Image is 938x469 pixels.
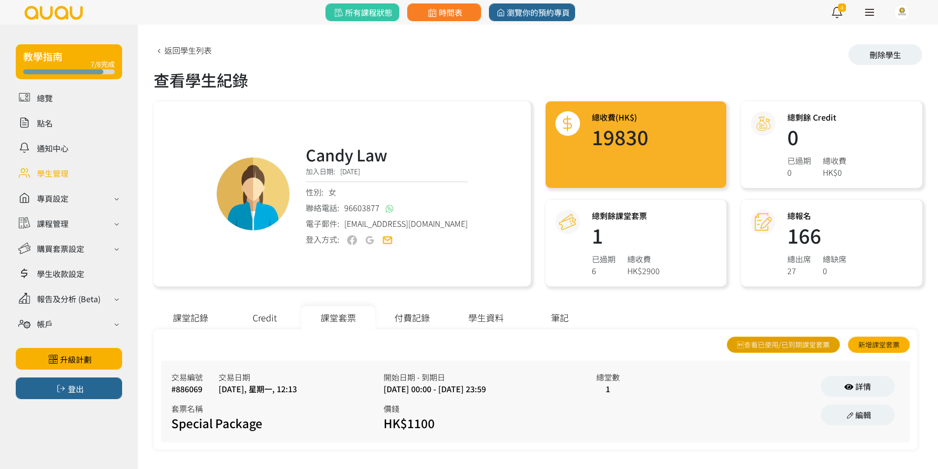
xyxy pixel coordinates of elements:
img: attendance@2x.png [755,214,772,231]
a: 時間表 [407,3,481,21]
img: logo.svg [24,6,84,20]
span: 時間表 [426,6,462,18]
div: 刪除學生 [848,44,922,65]
div: 總收費 [823,155,846,166]
div: 購買套票設定 [37,243,84,254]
div: 帳戶 [37,318,53,330]
span: 96603877 [344,202,380,214]
div: 價錢 [384,403,596,414]
div: 專頁設定 [37,192,68,204]
h3: 總剩餘 Credit [787,111,846,123]
h3: 總收費(HK$) [592,111,648,123]
div: [DATE], 星期一, 12:13 [219,383,297,395]
div: Credit [227,306,301,329]
div: 總堂數 [596,371,620,383]
div: 已過期 [787,155,811,166]
img: user-email-on.png [383,235,392,245]
img: courseCredit@2x.png [559,214,576,231]
div: HK$0 [823,166,846,178]
div: 加入日期: [306,166,468,182]
div: 查看學生紀錄 [154,68,922,92]
span: 瀏覽你的預約專頁 [494,6,570,18]
div: 1 [596,383,620,395]
a: 詳情 [821,376,895,397]
div: 已過期 [592,253,615,265]
div: 0 [787,166,811,178]
div: 課程管理 [37,218,68,229]
div: 學生資料 [449,306,523,329]
a: 返回學生列表 [154,44,212,56]
h1: 19830 [592,127,648,147]
div: 總收費 [627,253,660,265]
div: 聯絡電話: [306,202,468,214]
h1: 1 [592,225,660,245]
img: user-fb-off.png [347,235,357,245]
span: 所有課程狀態 [332,6,392,18]
h3: 總報名 [787,210,846,221]
div: 27 [787,265,811,277]
div: 報告及分析 (Beta) [37,293,100,305]
div: 課堂套票 [301,306,375,329]
a: 編輯 [821,405,895,425]
img: user-google-off.png [365,235,375,245]
div: 課堂記錄 [154,306,227,329]
div: [DATE] 00:00 - [DATE] 23:59 [384,383,596,395]
span: [DATE] [340,166,360,176]
div: 性別: [306,186,468,198]
img: whatsapp@2x.png [386,205,393,213]
div: #886069 [171,383,203,395]
div: 總出席 [787,253,811,265]
span: 4 [838,3,846,12]
div: 套票名稱 [171,403,384,414]
div: 總缺席 [823,253,846,265]
span: [EMAIL_ADDRESS][DOMAIN_NAME] [344,218,468,229]
div: 付費記錄 [375,306,449,329]
a: 新增課堂套票 [848,337,910,353]
h3: 總剩餘課堂套票 [592,210,660,221]
div: HK$2900 [627,265,660,277]
div: HK$1100 [384,414,521,432]
a: 瀏覽你的預約專頁 [489,3,575,21]
h1: 166 [787,225,846,245]
div: 交易日期 [219,371,297,383]
h3: Candy Law [306,143,468,166]
img: credit@2x.png [755,115,772,132]
div: 0 [823,265,846,277]
div: Special Package [171,414,309,432]
div: 電子郵件: [306,218,468,229]
a: 查看已使用/已到期課堂套票 [727,337,840,353]
a: 升級計劃 [16,348,122,370]
div: 筆記 [523,306,597,329]
button: 登出 [16,377,122,399]
div: 交易編號 [171,371,203,383]
h1: 0 [787,127,846,147]
div: 開始日期 - 到期日 [384,371,596,383]
div: 登入方式: [306,233,339,246]
span: 女 [328,186,336,198]
div: 6 [592,265,615,277]
img: total@2x.png [559,115,576,132]
a: 所有課程狀態 [325,3,399,21]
